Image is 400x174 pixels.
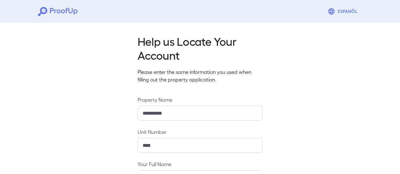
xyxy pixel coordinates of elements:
[138,68,263,83] p: Please enter the same information you used when filling out the property application.
[138,160,263,168] label: Your Full Name
[138,34,263,62] h2: Help us Locate Your Account
[138,96,263,103] label: Property Name
[325,5,362,18] button: Espanõl
[138,128,263,135] label: Unit Number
